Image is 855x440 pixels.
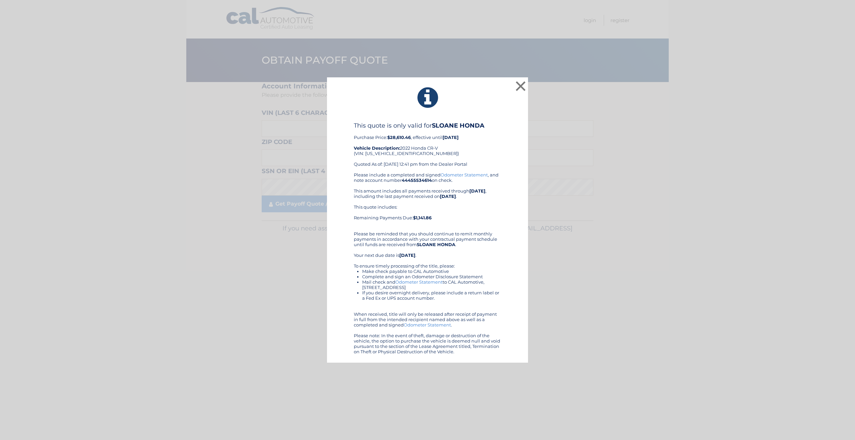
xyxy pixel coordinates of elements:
[395,279,443,285] a: Odometer Statement
[362,290,501,301] li: If you desire overnight delivery, please include a return label or a Fed Ex or UPS account number.
[413,215,432,220] b: $1,141.86
[440,194,456,199] b: [DATE]
[432,122,484,129] b: SLOANE HONDA
[404,322,451,327] a: Odometer Statement
[402,177,432,183] b: 44455534614
[362,279,501,290] li: Mail check and to CAL Automotive, [STREET_ADDRESS]
[362,274,501,279] li: Complete and sign an Odometer Disclosure Statement
[399,252,415,258] b: [DATE]
[443,135,459,140] b: [DATE]
[514,79,527,93] button: ×
[354,204,501,226] div: This quote includes: Remaining Payments Due:
[362,269,501,274] li: Make check payable to CAL Automotive
[354,172,501,354] div: Please include a completed and signed , and note account number on check. This amount includes al...
[354,122,501,129] h4: This quote is only valid for
[469,188,485,194] b: [DATE]
[417,242,455,247] b: SLOANE HONDA
[441,172,488,177] a: Odometer Statement
[354,122,501,172] div: Purchase Price: , effective until 2022 Honda CR-V (VIN: [US_VEHICLE_IDENTIFICATION_NUMBER]) Quote...
[354,145,400,151] strong: Vehicle Description:
[387,135,411,140] b: $28,610.46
